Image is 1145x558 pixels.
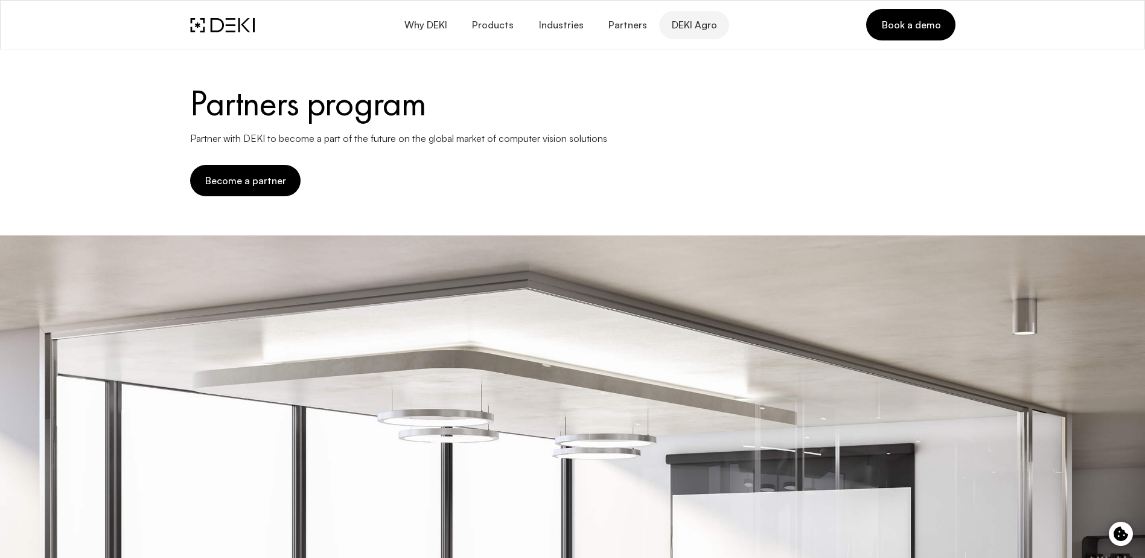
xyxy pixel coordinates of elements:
[608,19,647,31] span: Partners
[596,11,659,39] a: Partners
[881,18,940,31] span: Book a demo
[190,131,655,146] p: Partner with DEKI to become a part of the future on the global market of computer vision solutions
[866,9,955,40] a: Book a demo
[403,19,447,31] span: Why DEKI
[190,18,255,33] img: DEKI Logo
[538,19,583,31] span: Industries
[1109,522,1133,546] button: Cookie control
[391,11,459,39] button: Why DEKI
[459,11,526,39] button: Products
[659,11,729,39] a: DEKI Agro
[205,174,286,187] span: Become a partner
[471,19,514,31] span: Products
[190,85,955,121] h1: Partners program
[671,19,717,31] span: DEKI Agro
[190,165,301,196] button: Become a partner
[526,11,595,39] button: Industries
